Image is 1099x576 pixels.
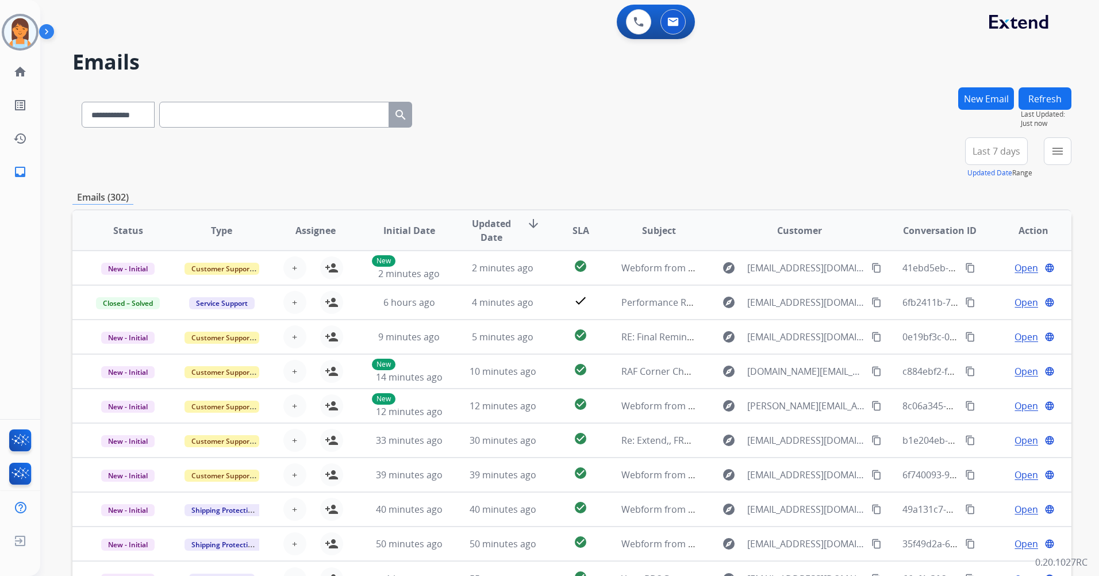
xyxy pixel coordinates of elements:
[527,217,540,231] mat-icon: arrow_downward
[1015,295,1038,309] span: Open
[185,401,259,413] span: Customer Support
[871,366,882,377] mat-icon: content_copy
[325,295,339,309] mat-icon: person_add
[1015,468,1038,482] span: Open
[1015,261,1038,275] span: Open
[292,364,297,378] span: +
[101,504,155,516] span: New - Initial
[978,210,1071,251] th: Action
[871,504,882,514] mat-icon: content_copy
[722,295,736,309] mat-icon: explore
[376,405,443,418] span: 12 minutes ago
[574,363,587,377] mat-icon: check_circle
[292,537,297,551] span: +
[325,261,339,275] mat-icon: person_add
[1044,401,1055,411] mat-icon: language
[1019,87,1071,110] button: Refresh
[470,400,536,412] span: 12 minutes ago
[871,539,882,549] mat-icon: content_copy
[325,433,339,447] mat-icon: person_add
[1035,555,1088,569] p: 0.20.1027RC
[1021,119,1071,128] span: Just now
[101,263,155,275] span: New - Initial
[965,401,975,411] mat-icon: content_copy
[283,429,306,452] button: +
[574,328,587,342] mat-icon: check_circle
[965,297,975,308] mat-icon: content_copy
[621,400,953,412] span: Webform from [PERSON_NAME][EMAIL_ADDRESS][DOMAIN_NAME] on [DATE]
[621,365,791,378] span: RAF Corner Chaise-order # 205A426900
[383,296,435,309] span: 6 hours ago
[185,539,263,551] span: Shipping Protection
[13,65,27,79] mat-icon: home
[621,469,882,481] span: Webform from [EMAIL_ADDRESS][DOMAIN_NAME] on [DATE]
[185,435,259,447] span: Customer Support
[376,469,443,481] span: 39 minutes ago
[185,504,263,516] span: Shipping Protection
[903,224,977,237] span: Conversation ID
[871,263,882,273] mat-icon: content_copy
[13,98,27,112] mat-icon: list_alt
[642,224,676,237] span: Subject
[372,255,395,267] p: New
[965,263,975,273] mat-icon: content_copy
[4,16,36,48] img: avatar
[747,502,865,516] span: [EMAIL_ADDRESS][DOMAIN_NAME]
[470,365,536,378] span: 10 minutes ago
[747,468,865,482] span: [EMAIL_ADDRESS][DOMAIN_NAME]
[185,263,259,275] span: Customer Support
[1051,144,1065,158] mat-icon: menu
[965,470,975,480] mat-icon: content_copy
[574,535,587,549] mat-icon: check_circle
[965,332,975,342] mat-icon: content_copy
[1044,539,1055,549] mat-icon: language
[574,432,587,446] mat-icon: check_circle
[283,360,306,383] button: +
[96,297,160,309] span: Closed – Solved
[747,364,865,378] span: [DOMAIN_NAME][EMAIL_ADDRESS][DOMAIN_NAME]
[722,433,736,447] mat-icon: explore
[965,366,975,377] mat-icon: content_copy
[72,51,1071,74] h2: Emails
[965,539,975,549] mat-icon: content_copy
[747,295,865,309] span: [EMAIL_ADDRESS][DOMAIN_NAME]
[292,295,297,309] span: +
[902,331,1074,343] span: 0e19bf3c-0110-4f09-b539-db7844cf82ed
[283,394,306,417] button: +
[211,224,232,237] span: Type
[101,366,155,378] span: New - Initial
[378,331,440,343] span: 9 minutes ago
[574,397,587,411] mat-icon: check_circle
[292,468,297,482] span: +
[283,325,306,348] button: +
[747,330,865,344] span: [EMAIL_ADDRESS][DOMAIN_NAME]
[902,400,1076,412] span: 8c06a345-4cdd-44ef-92c6-0fd248b54ab9
[292,330,297,344] span: +
[283,498,306,521] button: +
[189,297,255,309] span: Service Support
[283,291,306,314] button: +
[871,435,882,446] mat-icon: content_copy
[72,190,133,205] p: Emails (302)
[574,466,587,480] mat-icon: check_circle
[574,259,587,273] mat-icon: check_circle
[1015,537,1038,551] span: Open
[13,165,27,179] mat-icon: inbox
[958,87,1014,110] button: New Email
[722,261,736,275] mat-icon: explore
[871,470,882,480] mat-icon: content_copy
[325,399,339,413] mat-icon: person_add
[325,502,339,516] mat-icon: person_add
[394,108,408,122] mat-icon: search
[295,224,336,237] span: Assignee
[185,366,259,378] span: Customer Support
[777,224,822,237] span: Customer
[965,504,975,514] mat-icon: content_copy
[722,399,736,413] mat-icon: explore
[572,224,589,237] span: SLA
[101,470,155,482] span: New - Initial
[470,503,536,516] span: 40 minutes ago
[1044,504,1055,514] mat-icon: language
[1044,297,1055,308] mat-icon: language
[621,503,882,516] span: Webform from [EMAIL_ADDRESS][DOMAIN_NAME] on [DATE]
